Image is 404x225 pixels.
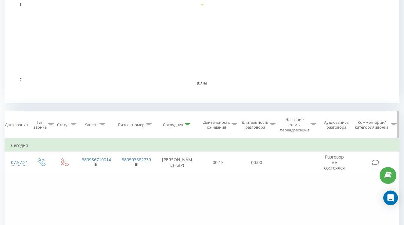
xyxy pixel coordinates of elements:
td: 00:00 [237,152,276,174]
div: Длительность разговора [242,120,269,130]
a: 380503682739 [122,157,151,162]
td: 00:15 [199,152,237,174]
div: Комментарий/категория звонка [354,120,390,130]
a: 380956710014 [82,157,111,162]
div: Длительность ожидания [203,120,230,130]
div: 07:57:21 [11,157,23,169]
span: Разговор не состоялся [324,154,345,171]
text: 1 [20,3,21,6]
text: [DATE] [197,82,207,85]
div: Бизнес номер [118,122,145,127]
td: [PERSON_NAME] (SIP) [156,152,199,174]
div: Тип звонка [34,120,47,130]
div: Open Intercom Messenger [383,191,398,205]
td: Сегодня [5,139,399,152]
div: Дата звонка [5,122,28,127]
div: Название схемы переадресации [280,117,309,133]
div: Статус [57,122,69,127]
div: Клиент [85,122,98,127]
div: Сотрудник [163,122,183,127]
div: Аудиозапись разговора [322,120,352,130]
text: 0 [20,78,21,81]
